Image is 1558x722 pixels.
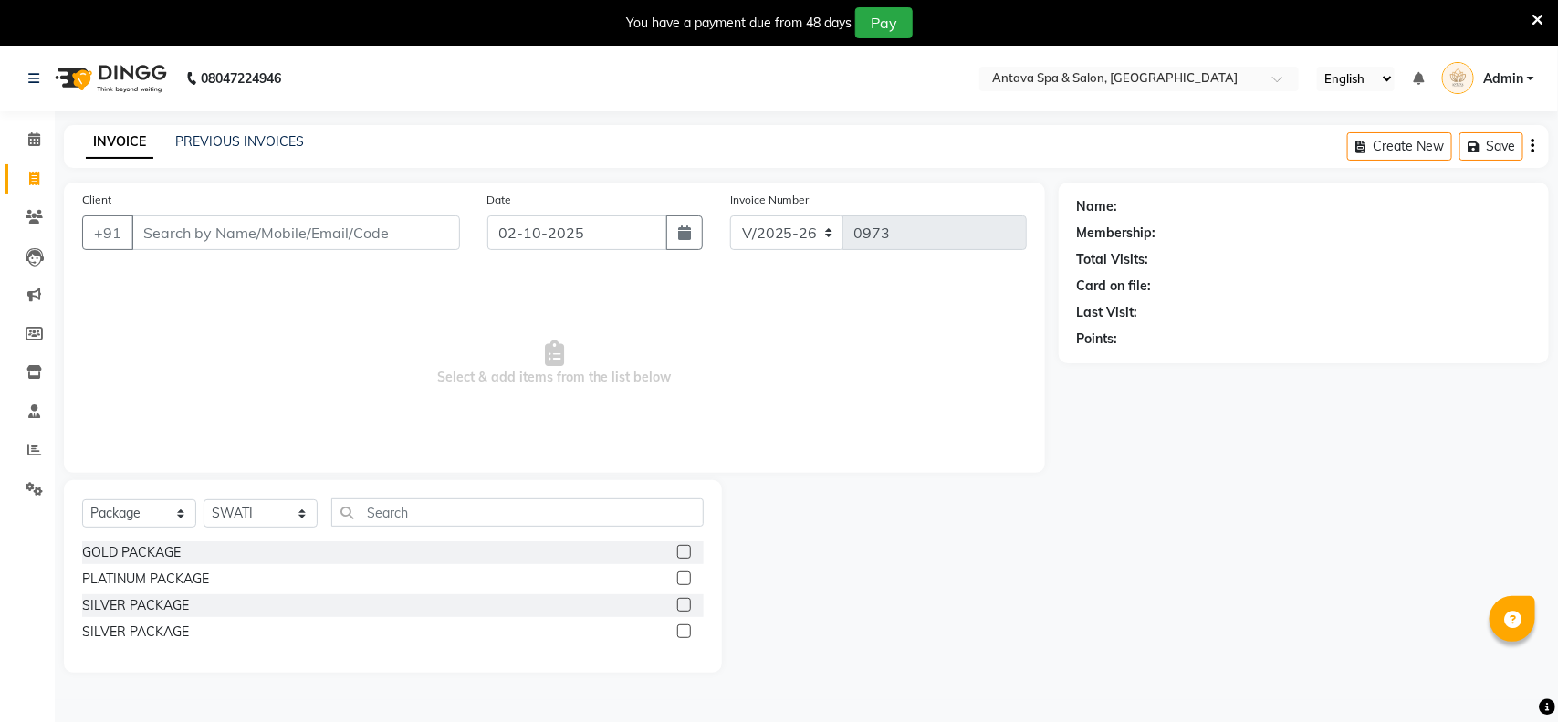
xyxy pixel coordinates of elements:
[82,272,1027,455] span: Select & add items from the list below
[1442,62,1474,94] img: Admin
[131,215,460,250] input: Search by Name/Mobile/Email/Code
[82,623,189,642] div: SILVER PACKAGE
[730,192,810,208] label: Invoice Number
[1077,197,1118,216] div: Name:
[201,53,281,104] b: 08047224946
[175,133,304,150] a: PREVIOUS INVOICES
[487,192,512,208] label: Date
[47,53,172,104] img: logo
[1077,330,1118,349] div: Points:
[1077,303,1138,322] div: Last Visit:
[82,543,181,562] div: GOLD PACKAGE
[1077,250,1149,269] div: Total Visits:
[626,14,852,33] div: You have a payment due from 48 days
[1077,224,1156,243] div: Membership:
[855,7,913,38] button: Pay
[82,570,209,589] div: PLATINUM PACKAGE
[1459,132,1523,161] button: Save
[1483,69,1523,89] span: Admin
[82,215,133,250] button: +91
[1347,132,1452,161] button: Create New
[1481,649,1540,704] iframe: chat widget
[331,498,704,527] input: Search
[82,596,189,615] div: SILVER PACKAGE
[1077,277,1152,296] div: Card on file:
[86,126,153,159] a: INVOICE
[82,192,111,208] label: Client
